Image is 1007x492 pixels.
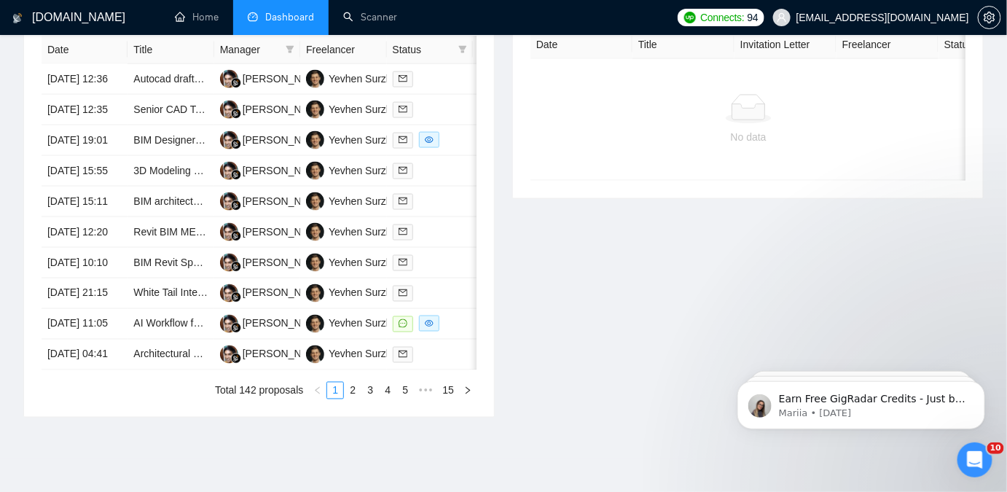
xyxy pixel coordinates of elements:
[306,101,324,119] img: YS
[414,382,437,399] li: Next 5 Pages
[987,442,1004,454] span: 10
[286,45,294,54] span: filter
[42,36,128,64] th: Date
[220,192,238,211] img: AP
[215,382,303,399] li: Total 142 proposals
[128,95,213,125] td: Senior CAD Technician : Revit / Autocad Interior Architecture
[231,200,241,211] img: gigradar-bm.png
[777,12,787,23] span: user
[306,286,403,298] a: YSYevhen Surzhan
[12,7,23,30] img: logo
[979,12,1000,23] span: setting
[231,262,241,272] img: gigradar-bm.png
[306,317,403,329] a: YSYevhen Surzhan
[231,109,241,119] img: gigradar-bm.png
[248,12,258,22] span: dashboard
[128,278,213,309] td: White Tail Interior Finishes _ Construction Docs in Revit
[425,136,434,144] span: eye
[243,193,326,209] div: [PERSON_NAME]
[399,136,407,144] span: mail
[243,285,326,301] div: [PERSON_NAME]
[306,72,403,84] a: YSYevhen Surzhan
[716,351,1007,453] iframe: Intercom notifications message
[42,217,128,248] td: [DATE] 12:20
[220,223,238,241] img: AP
[220,315,238,333] img: AP
[243,71,326,87] div: [PERSON_NAME]
[306,103,403,114] a: YSYevhen Surzhan
[306,256,403,268] a: YSYevhen Surzhan
[700,9,744,26] span: Connects:
[399,289,407,297] span: mail
[128,340,213,370] td: Architectural Designer to produce Construction Drawing Set with Revit
[326,382,344,399] li: 1
[243,316,326,332] div: [PERSON_NAME]
[243,224,326,240] div: [PERSON_NAME]
[425,319,434,328] span: eye
[220,284,238,302] img: AP
[836,31,939,59] th: Freelancer
[133,104,407,115] a: Senior CAD Technician : Revit / Autocad Interior Architecture
[329,193,403,209] div: Yevhen Surzhan
[309,382,326,399] li: Previous Page
[393,42,452,58] span: Status
[306,225,403,237] a: YSYevhen Surzhan
[220,103,326,114] a: AP[PERSON_NAME]
[220,101,238,119] img: AP
[133,195,252,207] a: BIM architecture instructor
[175,11,219,23] a: homeHome
[220,317,326,329] a: AP[PERSON_NAME]
[306,345,324,364] img: YS
[306,70,324,88] img: YS
[243,346,326,362] div: [PERSON_NAME]
[414,382,437,399] span: •••
[344,382,361,399] li: 2
[243,132,326,148] div: [PERSON_NAME]
[243,163,326,179] div: [PERSON_NAME]
[306,131,324,149] img: YS
[42,187,128,217] td: [DATE] 15:11
[329,71,403,87] div: Yevhen Surzhan
[220,131,238,149] img: AP
[128,125,213,156] td: BIM Designer Needed to Recreate House Model with Design Changes
[133,226,385,238] a: Revit BIM MEP Assistant Needed for Long-Term Project
[399,258,407,267] span: mail
[128,248,213,278] td: BIM Revit Specialist Needed for Ongoing Projects
[214,36,300,64] th: Manager
[306,348,403,359] a: YSYevhen Surzhan
[399,319,407,328] span: message
[42,95,128,125] td: [DATE] 12:35
[231,231,241,241] img: gigradar-bm.png
[459,382,477,399] button: right
[220,225,326,237] a: AP[PERSON_NAME]
[542,129,955,145] div: No data
[42,125,128,156] td: [DATE] 19:01
[632,31,734,59] th: Title
[133,134,452,146] a: BIM Designer Needed to Recreate House Model with Design Changes
[42,278,128,309] td: [DATE] 21:15
[42,156,128,187] td: [DATE] 15:55
[231,170,241,180] img: gigradar-bm.png
[397,383,413,399] a: 5
[128,309,213,340] td: AI Workflow for project management
[748,9,759,26] span: 94
[306,162,324,180] img: YS
[306,284,324,302] img: YS
[128,36,213,64] th: Title
[306,254,324,272] img: YS
[313,386,322,395] span: left
[128,217,213,248] td: Revit BIM MEP Assistant Needed for Long-Term Project
[455,39,470,60] span: filter
[684,12,696,23] img: upwork-logo.png
[128,156,213,187] td: 3D Modeling of Office Space in Revit 2024
[128,187,213,217] td: BIM architecture instructor
[220,345,238,364] img: AP
[306,133,403,145] a: YSYevhen Surzhan
[458,45,467,54] span: filter
[128,64,213,95] td: Autocad drafter for our architectural / engineering projects, Experience with USA code
[399,227,407,236] span: mail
